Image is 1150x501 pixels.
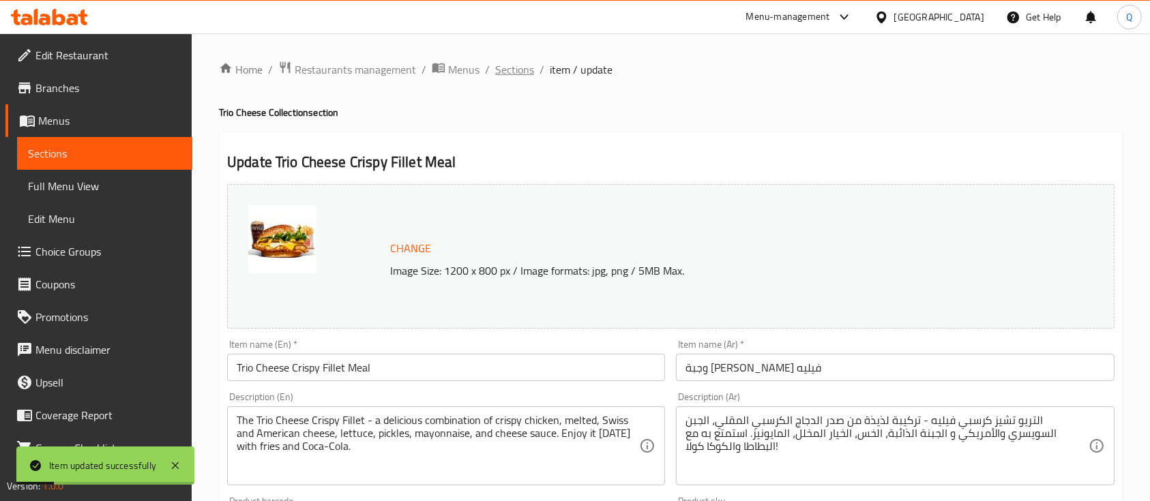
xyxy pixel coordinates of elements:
h4: Trio Cheese Collection section [219,106,1123,119]
a: Menus [5,104,192,137]
div: Item updated successfully [49,458,156,473]
a: Promotions [5,301,192,333]
a: Coverage Report [5,399,192,431]
span: Q [1126,10,1132,25]
a: Full Menu View [17,170,192,202]
li: / [422,61,426,78]
h2: Update Trio Cheese Crispy Fillet Meal [227,152,1115,172]
a: Restaurants management [278,61,416,78]
span: Upsell [35,374,181,391]
div: Menu-management [746,9,830,25]
span: Promotions [35,309,181,325]
span: Branches [35,80,181,96]
a: Branches [5,72,192,104]
li: / [268,61,273,78]
span: Version: [7,477,40,495]
span: Choice Groups [35,243,181,260]
input: Enter name Ar [676,354,1114,381]
input: Enter name En [227,354,665,381]
textarea: التريو تشيز كرسبي فيليه - تركيبة لذيذة من صدر الدجاج الكرسبي المقلي، الجبن السويسري والأمريكي و ا... [685,414,1088,479]
span: item / update [550,61,613,78]
img: Trio_Cheese__Grilled_Chic638788761931780623.jpg [248,205,316,273]
a: Coupons [5,268,192,301]
a: Upsell [5,366,192,399]
a: Sections [495,61,534,78]
span: Edit Restaurant [35,47,181,63]
a: Grocery Checklist [5,431,192,464]
a: Edit Menu [17,202,192,235]
span: Sections [28,145,181,162]
p: Image Size: 1200 x 800 px / Image formats: jpg, png / 5MB Max. [385,262,1018,279]
a: Choice Groups [5,235,192,268]
span: 1.0.0 [42,477,63,495]
a: Menus [432,61,480,78]
button: Change [385,234,437,262]
span: Menus [448,61,480,78]
a: Sections [17,137,192,170]
li: / [540,61,544,78]
a: Home [219,61,263,78]
nav: breadcrumb [219,61,1123,78]
span: Coverage Report [35,407,181,423]
span: Edit Menu [28,211,181,227]
span: Full Menu View [28,178,181,194]
a: Edit Restaurant [5,39,192,72]
span: Menu disclaimer [35,341,181,358]
li: / [485,61,490,78]
span: Coupons [35,276,181,292]
span: Restaurants management [295,61,416,78]
a: Menu disclaimer [5,333,192,366]
span: Grocery Checklist [35,440,181,456]
div: [GEOGRAPHIC_DATA] [894,10,984,25]
span: Menus [38,112,181,129]
textarea: The Trio Cheese Crispy Fillet - a delicious combination of crispy chicken, melted, Swiss and Amer... [237,414,639,479]
span: Change [390,239,431,258]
